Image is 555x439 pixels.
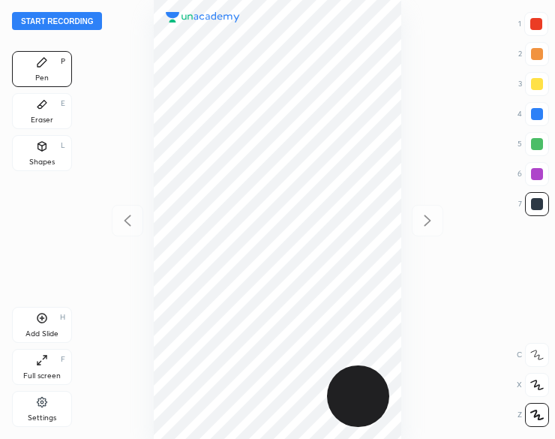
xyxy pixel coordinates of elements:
[12,12,102,30] button: Start recording
[517,132,549,156] div: 5
[31,116,53,124] div: Eraser
[35,74,49,82] div: Pen
[517,343,549,367] div: C
[29,158,55,166] div: Shapes
[518,72,549,96] div: 3
[517,373,549,397] div: X
[517,102,549,126] div: 4
[517,162,549,186] div: 6
[23,372,61,380] div: Full screen
[517,403,549,427] div: Z
[61,356,65,363] div: F
[166,12,240,23] img: logo.38c385cc.svg
[25,330,58,338] div: Add Slide
[61,58,65,65] div: P
[518,192,549,216] div: 7
[518,12,548,36] div: 1
[518,42,549,66] div: 2
[28,414,56,422] div: Settings
[60,314,65,321] div: H
[61,100,65,107] div: E
[61,142,65,149] div: L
